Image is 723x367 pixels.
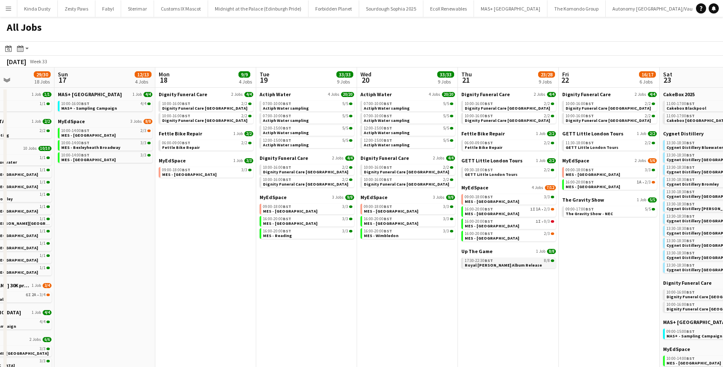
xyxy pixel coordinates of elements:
span: Dignity Funeral Care Southampton [566,118,651,123]
span: Cygnet Distillery Bromley [666,181,719,187]
span: BST [585,101,594,106]
span: 11:30-18:00 [566,141,594,145]
span: 2/2 [544,102,550,106]
a: MyEdSpace3 Jobs9/9 [360,194,455,200]
span: CakeBox 2025 [663,91,695,97]
a: Dignity Funeral Care2 Jobs4/4 [159,91,253,97]
a: MAS+ [GEOGRAPHIC_DATA]1 Job4/4 [58,91,152,97]
span: 1/1 [40,102,46,106]
span: MyEdSpace [58,118,85,124]
span: 2/2 [244,131,253,136]
span: GETT Little London Tours [562,130,623,137]
span: BST [686,101,695,106]
a: GETT Little London Tours1 Job2/2 [562,130,657,137]
span: BST [485,140,493,146]
a: 10:00-16:00BST2/2Dignity Funeral Care [GEOGRAPHIC_DATA] [364,177,453,186]
span: BST [283,125,291,131]
a: MyEdSpace3 Jobs8/9 [58,118,152,124]
span: 5/6 [648,158,657,163]
div: MyEdSpace3 Jobs8/910:00-14:00BST2/3MES - [GEOGRAPHIC_DATA]10:00-14:00BST3/3MES - Bexleyheath Broa... [58,118,152,165]
span: 12:00-15:00 [263,138,291,143]
span: BST [283,113,291,119]
span: BST [283,101,291,106]
span: 3 Jobs [433,195,444,200]
a: 07:00-10:00BST5/5Actiph Water sampling [364,113,453,123]
span: 4/4 [648,92,657,97]
span: BST [81,101,89,106]
a: Dignity Funeral Care2 Jobs4/4 [461,91,556,97]
span: BST [81,152,89,158]
div: Fettle Bike Repair1 Job2/206:00-09:00BST2/2Fettle Bike Repair [159,130,253,157]
span: 5/5 [443,102,449,106]
span: BST [585,140,594,146]
span: 5/5 [342,102,348,106]
span: Actiph Water sampling [364,118,410,123]
span: BST [585,113,594,119]
span: 10:00-16:00 [263,178,291,182]
span: 09:00-18:00 [566,168,594,172]
span: 10:00-14:00 [61,129,89,133]
span: 4/4 [144,92,152,97]
span: 10:00-16:00 [162,114,190,118]
span: GETT Little London Tours [566,145,618,150]
a: 07:00-10:00BST5/5Actiph Water sampling [364,101,453,111]
span: 2 Jobs [433,156,444,161]
span: 2/2 [342,165,348,170]
span: 20/20 [341,92,354,97]
a: 10:00-16:00BST4/4MAS+ - Sampling Campaign [61,101,151,111]
span: Dignity Funeral Care Aberdeen [162,105,247,111]
a: 07:00-10:00BST5/5Actiph Water sampling [263,113,352,123]
span: 1/1 [40,156,46,160]
span: MyEdSpace [562,157,589,164]
span: MAS+ UK [58,91,122,97]
span: 5/5 [342,114,348,118]
a: 10:00-16:00BST2/2Dignity Funeral Care [GEOGRAPHIC_DATA] [465,113,554,123]
span: 2/2 [544,114,550,118]
span: MyEdSpace [260,194,287,200]
div: Dignity Funeral Care2 Jobs4/410:00-16:00BST2/2Dignity Funeral Care [GEOGRAPHIC_DATA]10:00-16:00BS... [562,91,657,130]
span: BST [686,113,695,119]
a: GETT Little London Tours1 Job2/2 [461,157,556,164]
a: 06:00-09:00BST2/2Fettle Bike Repair [465,140,554,150]
a: 10:00-14:00BST3/3MES - Bexleyheath Broadway [61,140,151,150]
span: MES - Kingston upon Thames [566,184,620,189]
span: BST [384,138,392,143]
span: 5/5 [342,138,348,143]
span: BST [283,165,291,170]
span: 10:00-14:00 [61,153,89,157]
span: 11:00-17:00 [666,102,695,106]
a: Fettle Bike Repair1 Job2/2 [461,130,556,137]
span: Actiph Water sampling [364,105,410,111]
a: 10:00-14:00BST2/3MES - [GEOGRAPHIC_DATA] [61,128,151,138]
span: BST [686,152,695,158]
a: 06:00-09:00BST2/2Fettle Bike Repair [162,140,252,150]
a: 12:00-15:00BST5/5Actiph Water sampling [263,125,352,135]
a: 12:00-15:00BST5/5Actiph Water sampling [263,138,352,147]
span: 12:00-15:00 [364,138,392,143]
a: 10:00-16:00BST2/2Dignity Funeral Care [GEOGRAPHIC_DATA] [263,165,352,174]
button: Sourdough Sophia 2025 [359,0,423,17]
span: Dignity Funeral Care Aberdeen [263,169,348,175]
span: Cygnet Distillery [663,130,704,137]
span: 1/1 [40,180,46,184]
button: Customs IX Mascot [154,0,208,17]
div: Dignity Funeral Care2 Jobs4/410:00-16:00BST2/2Dignity Funeral Care [GEOGRAPHIC_DATA]10:00-16:00BS... [159,91,253,130]
span: Dignity Funeral Care [461,91,510,97]
button: MAS+ [GEOGRAPHIC_DATA] [474,0,547,17]
span: BST [182,167,190,173]
button: Forbidden Planet [309,0,359,17]
a: 09:00-18:00BST3/3MES - [GEOGRAPHIC_DATA] [465,194,554,204]
div: Fettle Bike Repair1 Job2/206:00-09:00BST2/2Fettle Bike Repair [461,130,556,157]
span: GETT Little London Tours [465,172,517,177]
div: Dignity Funeral Care2 Jobs4/410:00-16:00BST2/2Dignity Funeral Care [GEOGRAPHIC_DATA]10:00-16:00BS... [260,155,354,194]
span: Actiph Water sampling [263,118,309,123]
span: BST [585,167,594,173]
span: BST [384,165,392,170]
span: 2/3 [141,129,146,133]
span: BST [686,189,695,194]
span: Actiph Water [360,91,392,97]
span: 10:00-16:00 [566,102,594,106]
span: 5/5 [443,126,449,130]
span: 4/4 [141,102,146,106]
span: 07:00-10:00 [263,114,291,118]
